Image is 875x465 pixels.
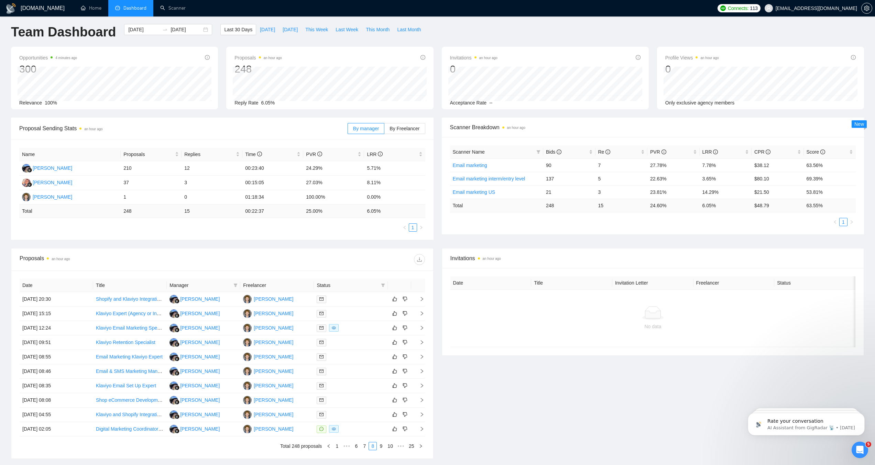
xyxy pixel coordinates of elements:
a: searchScanner [160,5,186,11]
a: AA[PERSON_NAME] [169,354,220,359]
span: message [319,427,324,431]
span: like [392,412,397,417]
span: mail [319,326,324,330]
a: Klaviyo Expert (Agency or Individual) for Flow, Segment & Campaign Optimization [96,311,271,316]
span: Reply Rate [234,100,258,106]
a: 9 [377,442,385,450]
span: like [392,426,397,432]
span: This Week [305,26,328,33]
a: Shop eCommerce Development inside a existing Page WooCommerce Shopify or others [96,397,285,403]
span: like [392,368,397,374]
div: [PERSON_NAME] [180,367,220,375]
div: 0 [450,63,497,76]
span: Scanner Name [453,149,485,155]
span: filter [232,280,239,290]
span: Scanner Breakdown [450,123,856,132]
span: By Freelancer [390,126,419,131]
a: 8 [369,442,376,450]
a: NS[PERSON_NAME] [22,179,72,185]
span: like [392,397,397,403]
img: gigradar-bm.png [27,168,32,173]
td: 90 [543,158,595,172]
a: 10 [385,442,395,450]
div: 300 [19,63,77,76]
img: AA [22,164,31,173]
a: 1 [333,442,341,450]
td: 12 [182,161,242,176]
img: Profile image for AI Assistant from GigRadar 📡 [15,21,26,32]
div: [PERSON_NAME] [254,310,293,317]
span: Last 30 Days [224,26,252,33]
a: ME[PERSON_NAME] [243,426,293,431]
iframe: Intercom live chat [852,442,868,458]
img: ME [243,396,252,405]
h1: Team Dashboard [11,24,116,40]
span: dashboard [115,5,120,10]
span: Profile Views [665,54,719,62]
button: dislike [401,410,409,419]
li: Next Page [417,442,425,450]
span: Acceptance Rate [450,100,487,106]
th: Proposals [121,148,182,161]
span: dislike [403,368,407,374]
span: info-circle [317,152,322,156]
a: setting [861,5,872,11]
button: like [391,367,399,375]
button: dislike [401,338,409,346]
img: AA [169,324,178,332]
span: like [392,340,397,345]
a: Shopify and Klaviyo Integration Specialist Needed [96,296,203,302]
span: -- [489,100,492,106]
td: 27.78% [647,158,700,172]
th: Replies [182,148,242,161]
span: mail [319,398,324,402]
span: dislike [403,354,407,359]
button: dislike [401,353,409,361]
iframe: Intercom notifications message [737,398,875,446]
button: [DATE] [256,24,279,35]
span: info-circle [636,55,641,60]
span: info-circle [661,150,666,154]
a: Email marketing [453,163,487,168]
span: mail [319,340,324,344]
td: 21 [543,185,595,199]
div: [PERSON_NAME] [180,324,220,332]
span: 6.05% [261,100,275,106]
span: 5 [866,442,871,447]
a: Email Marketing Klaviyo Expert [96,354,163,359]
div: [PERSON_NAME] [254,367,293,375]
img: AA [169,309,178,318]
div: [PERSON_NAME] [254,411,293,418]
span: like [392,325,397,331]
div: [PERSON_NAME] [254,382,293,389]
span: mail [319,412,324,417]
span: [DATE] [283,26,298,33]
div: [PERSON_NAME] [180,310,220,317]
div: [PERSON_NAME] [180,382,220,389]
time: an hour ago [479,56,497,60]
span: This Month [366,26,390,33]
div: [PERSON_NAME] [33,179,72,186]
li: 8 [369,442,377,450]
span: info-circle [605,150,610,154]
span: Proposal Sending Stats [19,124,348,133]
div: [PERSON_NAME] [180,295,220,303]
div: [PERSON_NAME] [180,425,220,433]
img: logo [6,3,17,14]
button: like [391,353,399,361]
span: like [392,311,397,316]
img: gigradar-bm.png [175,385,179,390]
img: ME [243,338,252,347]
td: 3 [182,176,242,190]
li: Previous Page [325,442,333,450]
span: Opportunities [19,54,77,62]
img: AA [169,295,178,303]
span: to [162,27,168,32]
span: filter [380,280,386,290]
span: info-circle [420,55,425,60]
a: Klaviyo and Shopify Integration Specialist [96,412,184,417]
button: dislike [401,425,409,433]
li: 7 [360,442,369,450]
td: 8.11% [364,176,425,190]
